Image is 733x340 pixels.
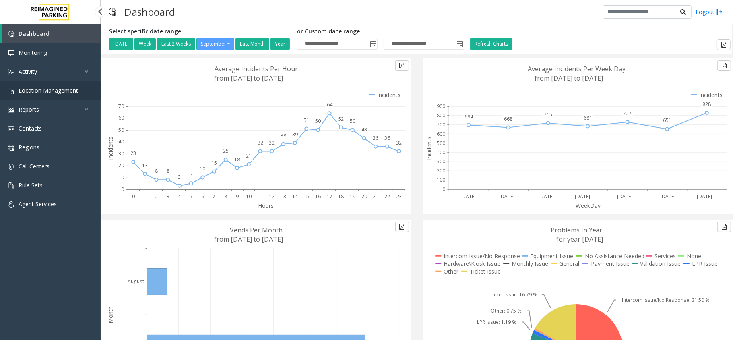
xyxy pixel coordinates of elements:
[304,193,309,200] text: 15
[437,121,445,128] text: 700
[576,202,601,209] text: WeekDay
[544,111,552,118] text: 715
[215,64,298,73] text: Average Incidents Per Hour
[442,186,445,193] text: 0
[109,38,133,50] button: [DATE]
[281,132,286,139] text: 38
[437,103,445,110] text: 900
[19,143,39,151] span: Regions
[8,182,14,189] img: 'icon'
[258,202,274,209] text: Hours
[8,201,14,208] img: 'icon'
[235,38,269,50] button: Last Month
[384,193,390,200] text: 22
[269,193,275,200] text: 12
[396,139,402,146] text: 32
[437,168,445,174] text: 200
[246,152,252,159] text: 21
[118,103,124,110] text: 70
[470,38,512,50] button: Refresh Charts
[128,278,144,285] text: August
[258,193,263,200] text: 11
[556,235,603,244] text: for year [DATE]
[696,8,723,16] a: Logout
[350,118,355,125] text: 50
[121,186,124,193] text: 0
[8,31,14,37] img: 'icon'
[437,149,445,156] text: 400
[304,117,309,124] text: 51
[373,135,378,141] text: 36
[178,193,182,200] text: 4
[118,162,124,169] text: 20
[19,181,43,189] span: Rule Sets
[201,193,204,200] text: 6
[8,145,14,151] img: 'icon'
[455,38,464,50] span: Toggle popup
[109,2,116,22] img: pageIcon
[395,60,409,71] button: Export to pdf
[717,39,731,50] button: Export to pdf
[167,193,169,200] text: 3
[437,177,445,184] text: 100
[246,193,252,200] text: 10
[230,226,283,234] text: Vends Per Month
[214,235,283,244] text: from [DATE] to [DATE]
[361,126,367,133] text: 43
[19,106,39,113] span: Reports
[167,168,169,174] text: 8
[292,131,298,138] text: 39
[499,193,514,200] text: [DATE]
[157,38,195,50] button: Last 2 Weeks
[155,168,158,174] text: 8
[535,74,603,83] text: from [DATE] to [DATE]
[489,291,537,298] text: Ticket Issue: 16.79 %
[19,30,50,37] span: Dashboard
[118,115,124,122] text: 60
[437,112,445,119] text: 800
[395,222,409,232] button: Export to pdf
[155,193,158,200] text: 2
[118,150,124,157] text: 30
[236,193,239,200] text: 9
[19,200,57,208] span: Agent Services
[107,306,114,323] text: Month
[258,139,263,146] text: 32
[130,150,136,157] text: 23
[118,139,124,145] text: 40
[8,164,14,170] img: 'icon'
[224,193,227,200] text: 8
[8,50,14,56] img: 'icon'
[297,28,464,35] h5: or Custom date range
[200,166,205,172] text: 10
[142,162,148,169] text: 13
[437,131,445,137] text: 600
[717,60,731,71] button: Export to pdf
[384,135,390,141] text: 36
[663,117,671,124] text: 651
[223,147,229,154] text: 25
[109,28,291,35] h5: Select specific date range
[425,137,433,160] text: Incidents
[703,101,711,108] text: 828
[270,38,290,50] button: Year
[8,69,14,75] img: 'icon'
[19,162,50,170] span: Call Centers
[132,193,135,200] text: 0
[460,193,475,200] text: [DATE]
[660,193,675,200] text: [DATE]
[396,193,402,200] text: 23
[350,193,355,200] text: 19
[292,193,298,200] text: 14
[234,156,240,163] text: 18
[717,222,731,232] button: Export to pdf
[617,193,632,200] text: [DATE]
[528,64,626,73] text: Average Incidents Per Week Day
[269,139,275,146] text: 32
[134,38,156,50] button: Week
[373,193,378,200] text: 21
[8,126,14,132] img: 'icon'
[196,38,234,50] button: September
[178,174,181,180] text: 3
[190,193,192,200] text: 5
